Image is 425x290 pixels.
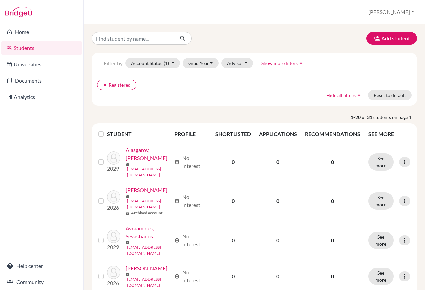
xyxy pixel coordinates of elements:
[131,210,163,216] b: Archived account
[174,268,207,284] div: No interest
[368,232,394,249] button: See more
[364,126,414,142] th: SEE MORE
[174,274,180,279] span: account_circle
[107,279,120,287] p: 2026
[127,276,171,288] a: [EMAIL_ADDRESS][DOMAIN_NAME]
[125,58,180,68] button: Account Status(1)
[255,220,301,260] td: 0
[1,275,82,289] a: Community
[126,264,167,272] a: [PERSON_NAME]
[368,192,394,210] button: See more
[170,126,211,142] th: PROFILE
[164,60,169,66] span: (1)
[174,159,180,165] span: account_circle
[255,182,301,220] td: 0
[366,32,417,45] button: Add student
[126,162,130,166] span: mail
[256,58,310,68] button: Show more filtersarrow_drop_up
[211,220,255,260] td: 0
[211,182,255,220] td: 0
[104,60,123,66] span: Filter by
[255,126,301,142] th: APPLICATIONS
[107,190,120,204] img: Ananyev, Yury
[1,259,82,273] a: Help center
[305,236,360,244] p: 0
[1,58,82,71] a: Universities
[351,114,373,121] strong: 1-20 of 31
[1,90,82,104] a: Analytics
[321,90,368,100] button: Hide all filtersarrow_drop_up
[92,32,174,45] input: Find student by name...
[126,224,171,240] a: Avraamides, Sevastianos
[127,198,171,210] a: [EMAIL_ADDRESS][DOMAIN_NAME]
[298,60,304,66] i: arrow_drop_up
[126,146,171,162] a: Alasgarov, [PERSON_NAME]
[261,60,298,66] span: Show more filters
[368,153,394,171] button: See more
[126,194,130,198] span: mail
[221,58,253,68] button: Advisor
[126,273,130,277] span: mail
[107,230,120,243] img: Avraamides, Sevastianos
[107,266,120,279] img: Constantinou, Dominiki
[1,41,82,55] a: Students
[107,165,120,173] p: 2029
[97,60,102,66] i: filter_list
[126,241,130,245] span: mail
[174,198,180,204] span: account_circle
[127,166,171,178] a: [EMAIL_ADDRESS][DOMAIN_NAME]
[107,243,120,251] p: 2029
[211,126,255,142] th: SHORTLISTED
[107,151,120,165] img: Alasgarov, Murad
[368,268,394,285] button: See more
[326,92,356,98] span: Hide all filters
[305,272,360,280] p: 0
[301,126,364,142] th: RECOMMENDATIONS
[107,126,170,142] th: STUDENT
[211,142,255,182] td: 0
[365,6,417,18] button: [PERSON_NAME]
[97,80,136,90] button: clearRegistered
[174,154,207,170] div: No interest
[305,197,360,205] p: 0
[174,238,180,243] span: account_circle
[305,158,360,166] p: 0
[126,211,130,215] span: inventory_2
[373,114,417,121] span: students on page 1
[103,83,107,87] i: clear
[255,142,301,182] td: 0
[174,232,207,248] div: No interest
[5,7,32,17] img: Bridge-U
[1,25,82,39] a: Home
[127,244,171,256] a: [EMAIL_ADDRESS][DOMAIN_NAME]
[368,90,412,100] button: Reset to default
[126,186,167,194] a: [PERSON_NAME]
[174,193,207,209] div: No interest
[107,204,120,212] p: 2026
[183,58,219,68] button: Grad Year
[356,92,362,98] i: arrow_drop_up
[1,74,82,87] a: Documents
